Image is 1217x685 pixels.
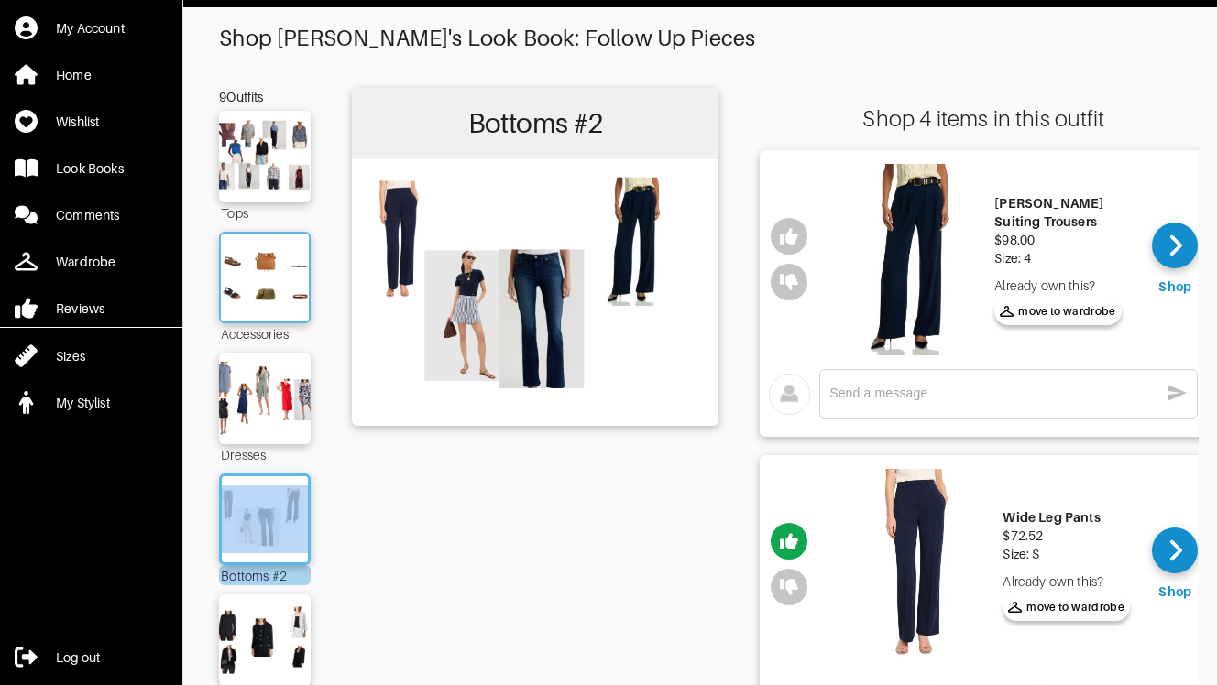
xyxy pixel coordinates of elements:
div: Wide Leg Pants [1003,508,1130,527]
span: move to wardrobe [1000,303,1116,320]
div: Already own this? [1003,572,1130,591]
img: Outfit Accessories [215,243,314,312]
div: $98.00 [994,231,1138,249]
div: Shop 4 items in this outfit [760,106,1207,132]
img: Outfit Bottoms #2 [361,169,709,414]
div: Reviews [56,299,104,318]
div: Accessories [219,323,311,343]
img: Outfit Tops [213,120,317,193]
button: move to wardrobe [1003,593,1130,621]
div: Already own this? [994,277,1138,295]
div: Comments [56,206,119,224]
span: move to wardrobe [1008,599,1124,615]
div: Size: S [1003,545,1130,563]
div: Size: 4 [994,249,1138,267]
a: Shop [1152,223,1198,296]
img: Harry Suiting Trousers [832,164,985,355]
div: Bottoms #2 [219,565,311,585]
img: avatar [769,374,810,415]
div: Look Books [56,159,124,178]
div: Log out [56,648,100,667]
img: Outfit Dresses [213,362,317,435]
div: $72.52 [1003,527,1130,545]
div: Sizes [56,347,85,365]
button: move to wardrobe [994,298,1122,325]
img: Outfit Bottoms #2 [217,485,313,553]
div: Dresses [219,444,311,464]
div: Tops [219,202,311,223]
div: Home [56,66,92,84]
div: Wishlist [56,113,99,131]
img: Outfit Blazers [213,603,317,677]
div: My Account [56,19,125,38]
div: [PERSON_NAME] Suiting Trousers [994,194,1138,231]
div: My Stylist [56,394,110,412]
div: Shop [PERSON_NAME]'s Look Book: Follow Up Pieces [219,26,1180,51]
a: Shop [1152,527,1198,601]
div: 9 Outfits [219,88,311,106]
div: Wardrobe [56,253,115,271]
img: Wide Leg Pants [840,469,993,660]
div: Shop [1158,277,1191,296]
div: Shop [1158,582,1191,601]
h2: Bottoms #2 [361,97,709,150]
